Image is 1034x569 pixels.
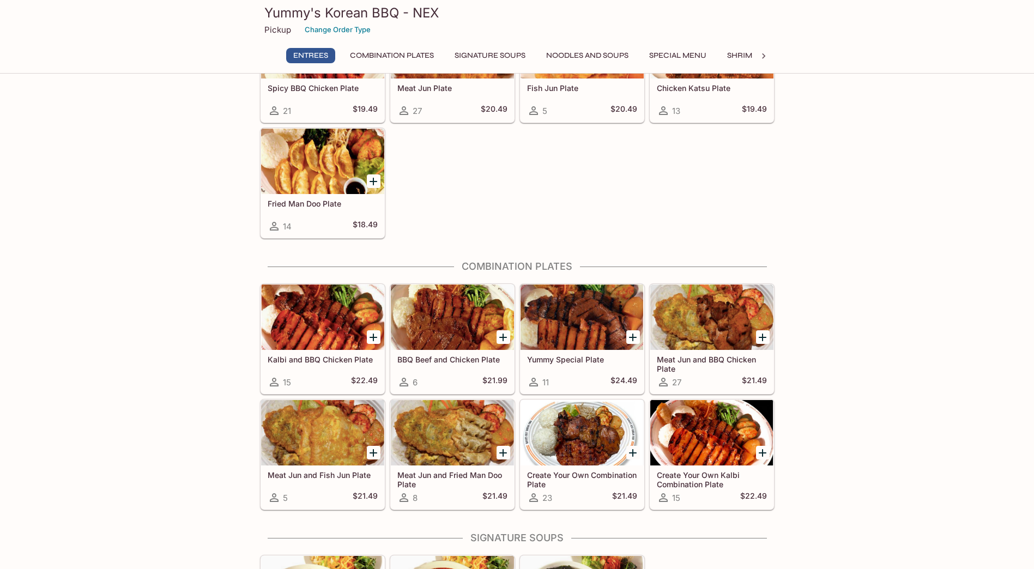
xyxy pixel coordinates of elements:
h5: $22.49 [740,491,767,504]
a: Meat Jun and Fried Man Doo Plate8$21.49 [390,399,515,510]
div: Fish Jun Plate [521,13,644,78]
h5: $21.49 [482,491,507,504]
h5: Meat Jun Plate [397,83,507,93]
span: 27 [672,377,681,388]
button: Add Meat Jun and BBQ Chicken Plate [756,330,770,344]
div: Yummy Special Plate [521,284,644,350]
a: Create Your Own Combination Plate23$21.49 [520,399,644,510]
h5: $21.49 [612,491,637,504]
h5: $21.49 [742,376,767,389]
button: Shrimp Combos [721,48,799,63]
div: Meat Jun Plate [391,13,514,78]
div: Chicken Katsu Plate [650,13,773,78]
span: 5 [542,106,547,116]
button: Signature Soups [449,48,531,63]
span: 8 [413,493,418,503]
div: BBQ Beef and Chicken Plate [391,284,514,350]
h5: $21.49 [353,491,378,504]
a: Kalbi and BBQ Chicken Plate15$22.49 [261,284,385,394]
h5: Chicken Katsu Plate [657,83,767,93]
h4: Combination Plates [260,261,775,273]
a: BBQ Beef and Chicken Plate6$21.99 [390,284,515,394]
h4: Signature Soups [260,532,775,544]
h5: $20.49 [481,104,507,117]
h5: Spicy BBQ Chicken Plate [268,83,378,93]
div: Kalbi and BBQ Chicken Plate [261,284,384,350]
button: Add Meat Jun and Fried Man Doo Plate [497,446,510,459]
a: Fried Man Doo Plate14$18.49 [261,128,385,238]
div: Spicy BBQ Chicken Plate [261,13,384,78]
button: Combination Plates [344,48,440,63]
span: 6 [413,377,418,388]
div: Create Your Own Kalbi Combination Plate [650,400,773,465]
div: Fried Man Doo Plate [261,129,384,194]
button: Special Menu [643,48,712,63]
h5: $18.49 [353,220,378,233]
h5: Meat Jun and Fish Jun Plate [268,470,378,480]
div: Meat Jun and BBQ Chicken Plate [650,284,773,350]
h5: $21.99 [482,376,507,389]
div: Meat Jun and Fried Man Doo Plate [391,400,514,465]
button: Add Yummy Special Plate [626,330,640,344]
a: Meat Jun and BBQ Chicken Plate27$21.49 [650,284,774,394]
h5: $19.49 [742,104,767,117]
h5: Create Your Own Combination Plate [527,470,637,488]
button: Noodles and Soups [540,48,634,63]
button: Change Order Type [300,21,376,38]
h5: Create Your Own Kalbi Combination Plate [657,470,767,488]
button: Add BBQ Beef and Chicken Plate [497,330,510,344]
h3: Yummy's Korean BBQ - NEX [264,4,770,21]
div: Create Your Own Combination Plate [521,400,644,465]
span: 21 [283,106,291,116]
a: Meat Jun and Fish Jun Plate5$21.49 [261,399,385,510]
span: 11 [542,377,549,388]
h5: Yummy Special Plate [527,355,637,364]
h5: Fried Man Doo Plate [268,199,378,208]
p: Pickup [264,25,291,35]
span: 23 [542,493,552,503]
button: Add Fried Man Doo Plate [367,174,380,188]
span: 15 [672,493,680,503]
h5: $19.49 [353,104,378,117]
button: Entrees [286,48,335,63]
button: Add Create Your Own Combination Plate [626,446,640,459]
div: Meat Jun and Fish Jun Plate [261,400,384,465]
h5: Meat Jun and Fried Man Doo Plate [397,470,507,488]
span: 5 [283,493,288,503]
span: 14 [283,221,292,232]
h5: Kalbi and BBQ Chicken Plate [268,355,378,364]
h5: $24.49 [610,376,637,389]
h5: BBQ Beef and Chicken Plate [397,355,507,364]
a: Yummy Special Plate11$24.49 [520,284,644,394]
button: Add Meat Jun and Fish Jun Plate [367,446,380,459]
h5: $22.49 [351,376,378,389]
h5: Meat Jun and BBQ Chicken Plate [657,355,767,373]
h5: $20.49 [610,104,637,117]
span: 15 [283,377,291,388]
button: Add Kalbi and BBQ Chicken Plate [367,330,380,344]
h5: Fish Jun Plate [527,83,637,93]
a: Create Your Own Kalbi Combination Plate15$22.49 [650,399,774,510]
span: 13 [672,106,680,116]
button: Add Create Your Own Kalbi Combination Plate [756,446,770,459]
span: 27 [413,106,422,116]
